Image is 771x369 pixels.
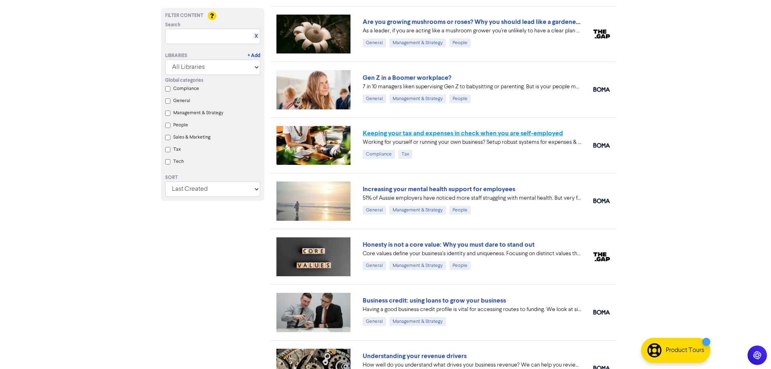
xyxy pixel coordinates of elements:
[363,150,395,159] div: Compliance
[165,21,181,29] span: Search
[363,18,618,26] a: Are you growing mushrooms or roses? Why you should lead like a gardener, not a grower
[363,241,535,249] a: Honesty is not a core value: Why you must dare to stand out
[363,27,581,35] div: As a leader, if you are acting like a mushroom grower you’re unlikely to have a clear plan yourse...
[363,250,581,258] div: Core values define your business's identity and uniqueness. Focusing on distinct values that refl...
[593,310,610,315] img: boma
[173,122,188,129] label: People
[363,206,386,215] div: General
[363,352,467,360] a: Understanding your revenue drivers
[449,94,471,103] div: People
[248,52,260,60] a: + Add
[363,305,581,314] div: Having a good business credit profile is vital for accessing routes to funding. We look at six di...
[173,85,199,92] label: Compliance
[398,150,412,159] div: Tax
[255,33,258,39] a: X
[173,97,190,105] label: General
[389,38,446,47] div: Management & Strategy
[173,109,223,117] label: Management & Strategy
[449,38,471,47] div: People
[173,134,210,141] label: Sales & Marketing
[363,74,451,82] a: Gen Z in a Boomer workplace?
[731,330,771,369] iframe: Chat Widget
[593,252,610,261] img: thegap
[165,174,260,181] div: Sort
[173,146,181,153] label: Tax
[389,206,446,215] div: Management & Strategy
[165,52,187,60] div: Libraries
[363,185,515,193] a: Increasing your mental health support for employees
[363,94,386,103] div: General
[593,198,610,203] img: boma
[363,317,386,326] div: General
[593,30,610,38] img: thegap
[165,77,260,84] div: Global categories
[389,94,446,103] div: Management & Strategy
[449,261,471,270] div: People
[389,317,446,326] div: Management & Strategy
[593,87,610,92] img: boma
[363,38,386,47] div: General
[593,143,610,148] img: boma_accounting
[389,261,446,270] div: Management & Strategy
[363,296,506,305] a: Business credit: using loans to grow your business
[363,194,581,203] div: 51% of Aussie employers have noticed more staff struggling with mental health. But very few have ...
[363,83,581,91] div: 7 in 10 managers liken supervising Gen Z to babysitting or parenting. But is your people manageme...
[363,129,563,137] a: Keeping your tax and expenses in check when you are self-employed
[165,12,260,19] div: Filter Content
[173,158,184,165] label: Tech
[363,261,386,270] div: General
[449,206,471,215] div: People
[363,138,581,147] div: Working for yourself or running your own business? Setup robust systems for expenses & tax requir...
